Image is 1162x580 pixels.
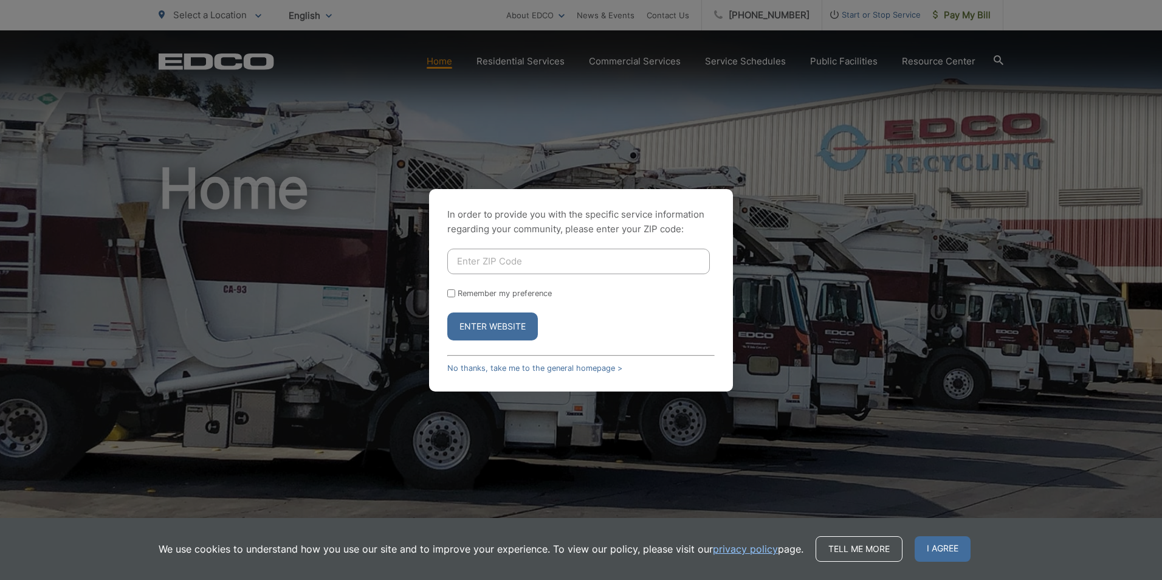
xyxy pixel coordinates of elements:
p: We use cookies to understand how you use our site and to improve your experience. To view our pol... [159,542,803,556]
button: Enter Website [447,312,538,340]
p: In order to provide you with the specific service information regarding your community, please en... [447,207,715,236]
span: I agree [915,536,971,562]
a: privacy policy [713,542,778,556]
label: Remember my preference [458,289,552,298]
a: No thanks, take me to the general homepage > [447,364,622,373]
input: Enter ZIP Code [447,249,710,274]
a: Tell me more [816,536,902,562]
